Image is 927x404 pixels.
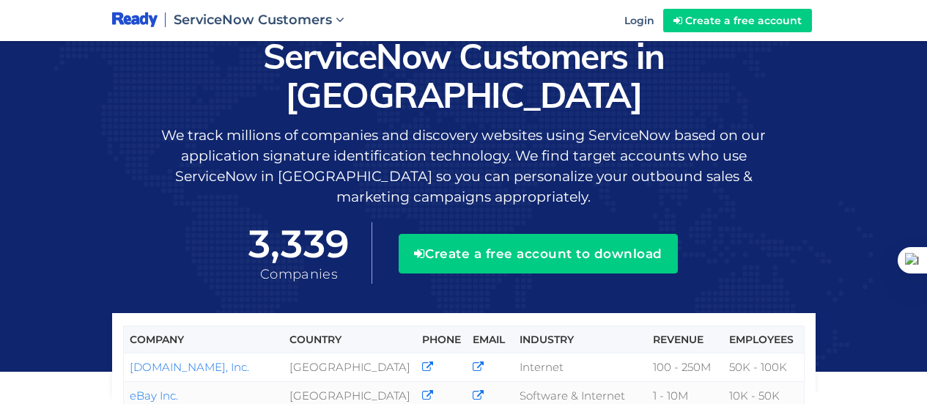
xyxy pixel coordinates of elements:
span: Companies [260,266,338,282]
th: Industry [514,326,647,353]
a: Create a free account [663,9,812,32]
span: ServiceNow Customers [174,12,332,28]
p: We track millions of companies and discovery websites using ServiceNow based on our application s... [112,125,816,207]
td: Internet [514,353,647,381]
a: [DOMAIN_NAME], Inc. [130,360,249,374]
span: Login [624,14,654,27]
th: Revenue [647,326,724,353]
a: Login [616,2,663,39]
img: logo [112,11,158,29]
a: eBay Inc. [130,389,178,403]
td: 100 - 250M [647,353,724,381]
span: 3,339 [248,223,350,265]
td: [GEOGRAPHIC_DATA] [284,353,416,381]
h1: ServiceNow Customers in [GEOGRAPHIC_DATA] [112,37,816,114]
th: Employees [723,326,804,353]
th: Phone [416,326,467,353]
th: Company [123,326,284,353]
td: 50K - 100K [723,353,804,381]
button: Create a free account to download [399,234,678,273]
th: Email [467,326,514,353]
th: Country [284,326,416,353]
